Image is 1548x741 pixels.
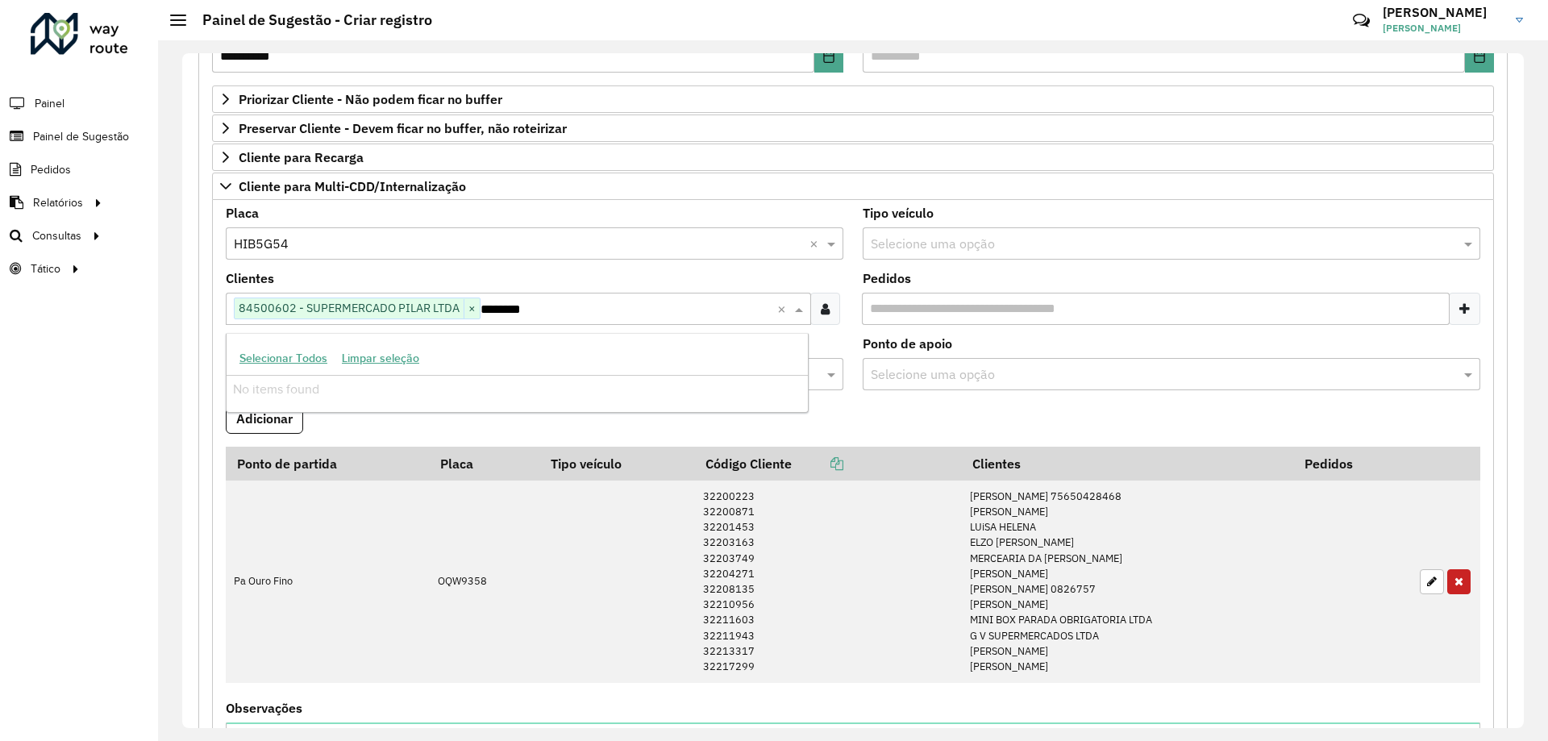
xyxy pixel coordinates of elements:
[35,95,64,112] span: Painel
[212,114,1494,142] a: Preservar Cliente - Devem ficar no buffer, não roteirizar
[430,481,540,683] td: OQW9358
[33,128,129,145] span: Painel de Sugestão
[212,144,1494,171] a: Cliente para Recarga
[31,161,71,178] span: Pedidos
[809,234,823,253] span: Clear all
[1383,21,1504,35] span: [PERSON_NAME]
[239,151,364,164] span: Cliente para Recarga
[212,85,1494,113] a: Priorizar Cliente - Não podem ficar no buffer
[227,376,808,403] div: No items found
[212,173,1494,200] a: Cliente para Multi-CDD/Internalização
[962,447,1294,481] th: Clientes
[239,180,466,193] span: Cliente para Multi-CDD/Internalização
[235,298,464,318] span: 84500602 - SUPERMERCADO PILAR LTDA
[863,269,911,288] label: Pedidos
[1294,447,1412,481] th: Pedidos
[32,227,81,244] span: Consultas
[226,403,303,434] button: Adicionar
[539,447,694,481] th: Tipo veículo
[186,11,432,29] h2: Painel de Sugestão - Criar registro
[335,346,427,371] button: Limpar seleção
[226,481,430,683] td: Pa Ouro Fino
[695,447,962,481] th: Código Cliente
[814,40,843,73] button: Choose Date
[430,447,540,481] th: Placa
[777,299,791,318] span: Clear all
[232,346,335,371] button: Selecionar Todos
[695,481,962,683] td: 32200223 32200871 32201453 32203163 32203749 32204271 32208135 32210956 32211603 32211943 3221331...
[863,334,952,353] label: Ponto de apoio
[464,299,480,318] span: ×
[226,333,809,413] ng-dropdown-panel: Options list
[863,203,934,223] label: Tipo veículo
[31,260,60,277] span: Tático
[226,203,259,223] label: Placa
[239,122,567,135] span: Preservar Cliente - Devem ficar no buffer, não roteirizar
[1383,5,1504,20] h3: [PERSON_NAME]
[226,698,302,718] label: Observações
[792,456,843,472] a: Copiar
[1344,3,1379,38] a: Contato Rápido
[239,93,502,106] span: Priorizar Cliente - Não podem ficar no buffer
[962,481,1294,683] td: [PERSON_NAME] 75650428468 [PERSON_NAME] LUiSA HELENA ELZO [PERSON_NAME] MERCEARIA DA [PERSON_NAME...
[1465,40,1494,73] button: Choose Date
[226,269,274,288] label: Clientes
[33,194,83,211] span: Relatórios
[226,447,430,481] th: Ponto de partida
